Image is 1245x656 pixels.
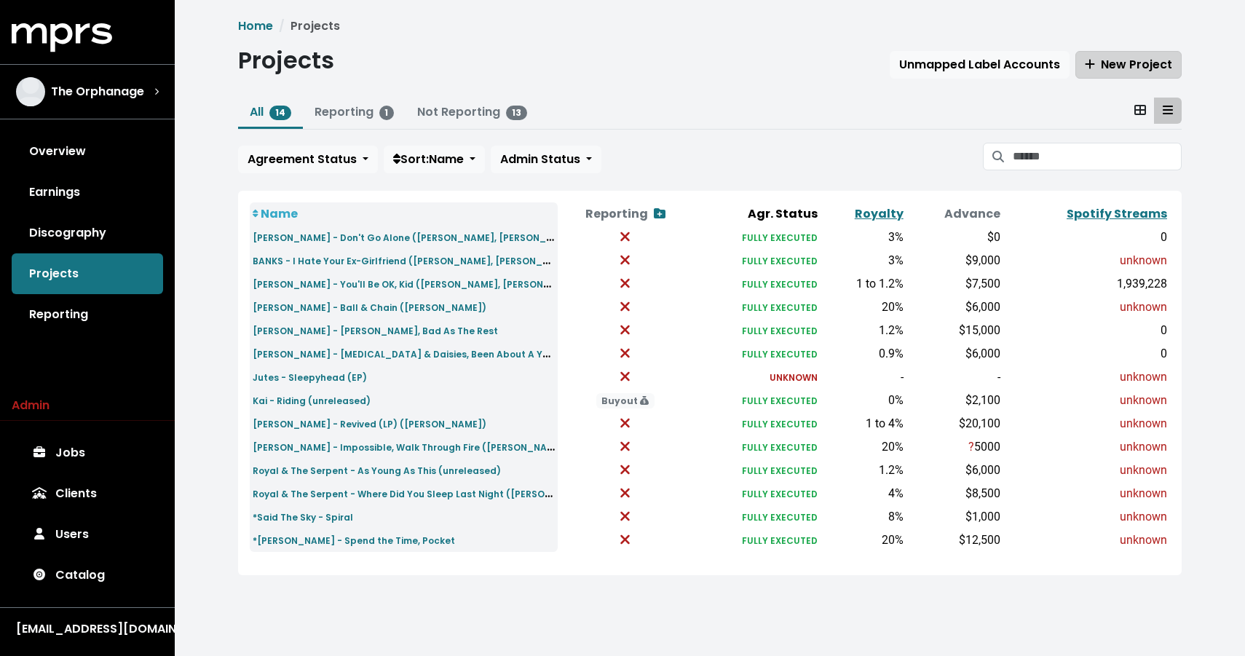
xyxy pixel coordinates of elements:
button: Agreement Status [238,146,378,173]
a: Users [12,514,163,555]
small: FULLY EXECUTED [742,348,818,360]
th: Advance [906,202,1003,226]
span: unknown [1120,486,1167,500]
span: $0 [987,230,1000,244]
span: unknown [1120,510,1167,523]
span: unknown [1120,393,1167,407]
a: Royalty [855,205,904,222]
span: ? [968,440,974,454]
nav: breadcrumb [238,17,1182,35]
small: Royal & The Serpent - As Young As This (unreleased) [253,465,501,477]
small: Royal & The Serpent - Where Did You Sleep Last Night ([PERSON_NAME], [PERSON_NAME]) [253,485,675,502]
a: *[PERSON_NAME] - Spend the Time, Pocket [253,531,455,548]
svg: Table View [1163,104,1173,116]
span: 5000 [968,440,1000,454]
svg: Card View [1134,104,1146,116]
button: [EMAIL_ADDRESS][DOMAIN_NAME] [12,620,163,639]
a: [PERSON_NAME] - You'll Be OK, Kid ([PERSON_NAME], [PERSON_NAME]) [253,275,585,292]
span: Sort: Name [393,151,464,167]
a: BANKS - I Hate Your Ex-Girlfriend ([PERSON_NAME], [PERSON_NAME]) [253,252,577,269]
a: Earnings [12,172,163,213]
small: FULLY EXECUTED [742,441,818,454]
small: FULLY EXECUTED [742,488,818,500]
a: [PERSON_NAME] - Revived (LP) ([PERSON_NAME]) [253,415,486,432]
td: 4% [821,482,906,505]
span: unknown [1120,416,1167,430]
small: *[PERSON_NAME] - Spend the Time, Pocket [253,534,455,547]
small: FULLY EXECUTED [742,418,818,430]
span: unknown [1120,300,1167,314]
td: 0 [1003,226,1170,249]
th: Name [250,202,558,226]
span: 14 [269,106,291,120]
button: New Project [1075,51,1182,79]
div: [EMAIL_ADDRESS][DOMAIN_NAME] [16,620,159,638]
small: [PERSON_NAME] - Revived (LP) ([PERSON_NAME]) [253,418,486,430]
a: [PERSON_NAME] - [PERSON_NAME], Bad As The Rest [253,322,498,339]
button: Sort:Name [384,146,485,173]
a: Reporting1 [315,103,395,120]
span: unknown [1120,253,1167,267]
span: $1,000 [965,510,1000,523]
small: *Said The Sky - Spiral [253,511,353,523]
span: $6,000 [965,463,1000,477]
a: Jobs [12,432,163,473]
h1: Projects [238,47,334,74]
a: Kai - Riding (unreleased) [253,392,371,408]
a: [PERSON_NAME] - [MEDICAL_DATA] & Daisies, Been About A Year ([PERSON_NAME]) [253,345,647,362]
small: FULLY EXECUTED [742,255,818,267]
span: $8,500 [965,486,1000,500]
span: Unmapped Label Accounts [899,56,1060,73]
a: *Said The Sky - Spiral [253,508,353,525]
span: The Orphanage [51,83,144,100]
td: 20% [821,296,906,319]
a: Home [238,17,273,34]
td: - [906,365,1003,389]
a: Overview [12,131,163,172]
td: - [821,365,906,389]
span: $15,000 [959,323,1000,337]
span: $7,500 [965,277,1000,291]
span: unknown [1120,370,1167,384]
td: 1 to 4% [821,412,906,435]
span: $2,100 [965,393,1000,407]
small: Kai - Riding (unreleased) [253,395,371,407]
span: $12,500 [959,533,1000,547]
a: Not Reporting13 [417,103,527,120]
span: Admin Status [500,151,580,167]
button: Admin Status [491,146,601,173]
a: Royal & The Serpent - As Young As This (unreleased) [253,462,501,478]
small: UNKNOWN [770,371,818,384]
span: unknown [1120,440,1167,454]
a: [PERSON_NAME] - Impossible, Walk Through Fire ([PERSON_NAME], [PERSON_NAME]) [253,438,651,455]
td: 0 [1003,319,1170,342]
td: 1 to 1.2% [821,272,906,296]
a: [PERSON_NAME] - Ball & Chain ([PERSON_NAME]) [253,299,486,315]
small: FULLY EXECUTED [742,278,818,291]
a: mprs logo [12,28,112,45]
span: Buyout [596,393,655,408]
td: 3% [821,249,906,272]
th: Reporting [558,202,692,226]
td: 1.2% [821,459,906,482]
button: Unmapped Label Accounts [890,51,1070,79]
small: [PERSON_NAME] - Don't Go Alone ([PERSON_NAME], [PERSON_NAME]) [253,229,581,245]
a: Spotify Streams [1067,205,1167,222]
td: 0 [1003,342,1170,365]
td: 20% [821,435,906,459]
td: 1.2% [821,319,906,342]
small: FULLY EXECUTED [742,511,818,523]
span: $20,100 [959,416,1000,430]
small: FULLY EXECUTED [742,325,818,337]
td: 1,939,228 [1003,272,1170,296]
span: 1 [379,106,395,120]
small: FULLY EXECUTED [742,395,818,407]
a: Discography [12,213,163,253]
td: 0% [821,389,906,412]
a: Jutes - Sleepyhead (EP) [253,368,367,385]
a: Clients [12,473,163,514]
